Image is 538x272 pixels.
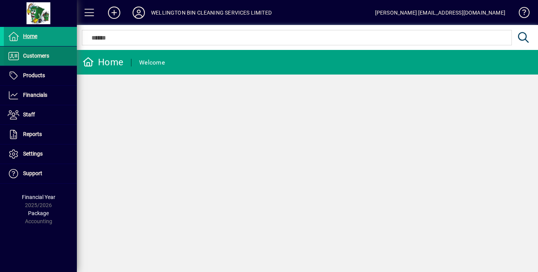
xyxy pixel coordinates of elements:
[151,7,272,19] div: WELLINGTON BIN CLEANING SERVICES LIMITED
[23,170,42,176] span: Support
[83,56,123,68] div: Home
[4,105,77,124] a: Staff
[4,125,77,144] a: Reports
[126,6,151,20] button: Profile
[4,66,77,85] a: Products
[375,7,505,19] div: [PERSON_NAME] [EMAIL_ADDRESS][DOMAIN_NAME]
[23,53,49,59] span: Customers
[513,2,528,27] a: Knowledge Base
[139,56,165,69] div: Welcome
[23,111,35,118] span: Staff
[28,210,49,216] span: Package
[22,194,55,200] span: Financial Year
[4,86,77,105] a: Financials
[23,72,45,78] span: Products
[4,144,77,164] a: Settings
[23,92,47,98] span: Financials
[4,46,77,66] a: Customers
[102,6,126,20] button: Add
[4,164,77,183] a: Support
[23,151,43,157] span: Settings
[23,131,42,137] span: Reports
[23,33,37,39] span: Home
